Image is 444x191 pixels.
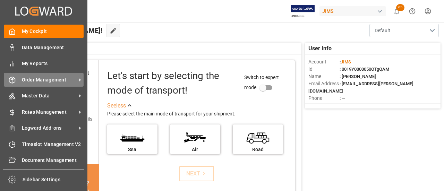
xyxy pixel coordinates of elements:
span: Sidebar Settings [23,176,85,183]
span: My Cockpit [22,28,84,35]
button: Help Center [404,3,420,19]
a: My Reports [4,57,84,70]
span: Name [308,73,340,80]
button: NEXT [179,166,214,181]
span: Switch to expert mode [244,75,279,90]
div: Sea [111,146,154,153]
div: Let's start by selecting the mode of transport! [107,69,238,98]
span: : [340,59,351,64]
div: JIMS [319,6,386,16]
span: User Info [308,44,332,53]
span: Timeslot Management V2 [22,141,84,148]
a: Data Management [4,41,84,54]
a: My Cockpit [4,25,84,38]
span: Account [308,58,340,66]
button: open menu [369,24,439,37]
a: Timeslot Management V2 [4,137,84,151]
div: Road [236,146,280,153]
span: Document Management [22,157,84,164]
span: My Reports [22,60,84,67]
div: NEXT [186,170,207,178]
span: : Shipper [340,103,357,108]
span: JIMS [341,59,351,64]
span: Master Data [22,92,77,99]
div: Air [173,146,217,153]
span: Id [308,66,340,73]
span: 65 [396,4,404,11]
div: Please select the main mode of transport for your shipment. [107,110,290,118]
span: Logward Add-ons [22,124,77,132]
span: : 0019Y0000050OTgQAM [340,67,389,72]
img: Exertis%20JAM%20-%20Email%20Logo.jpg_1722504956.jpg [291,5,315,17]
span: : [EMAIL_ADDRESS][PERSON_NAME][DOMAIN_NAME] [308,81,413,94]
span: : — [340,96,345,101]
a: Document Management [4,154,84,167]
span: : [PERSON_NAME] [340,74,376,79]
span: Order Management [22,76,77,84]
button: show 65 new notifications [389,3,404,19]
button: JIMS [319,5,389,18]
span: Default [375,27,390,34]
span: Rates Management [22,108,77,116]
span: Email Address [308,80,340,87]
span: Account Type [308,102,340,109]
span: Data Management [22,44,84,51]
span: Phone [308,95,340,102]
div: See less [107,102,126,110]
